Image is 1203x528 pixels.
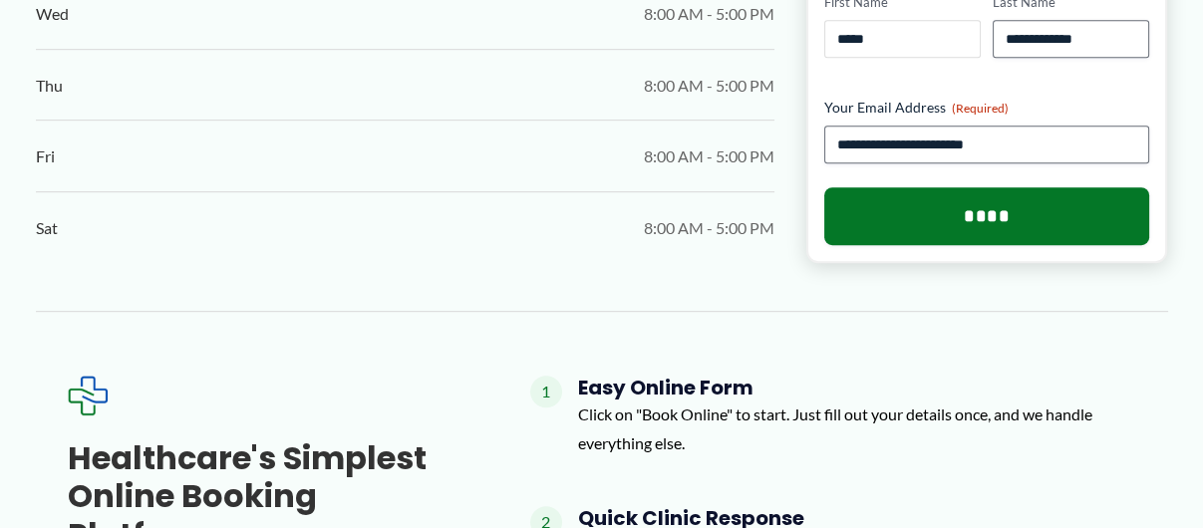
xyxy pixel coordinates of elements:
span: 8:00 AM - 5:00 PM [644,141,774,171]
span: 1 [530,376,562,407]
p: Click on "Book Online" to start. Just fill out your details once, and we handle everything else. [578,399,1136,458]
span: Thu [36,71,63,101]
img: Expected Healthcare Logo [68,376,108,415]
span: 8:00 AM - 5:00 PM [644,213,774,243]
span: 8:00 AM - 5:00 PM [644,71,774,101]
span: Sat [36,213,58,243]
span: Fri [36,141,55,171]
label: Your Email Address [824,98,1150,118]
span: (Required) [952,101,1009,116]
h4: Easy Online Form [578,376,1136,399]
